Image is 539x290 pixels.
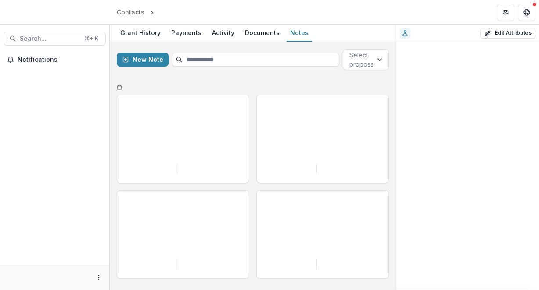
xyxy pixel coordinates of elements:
[117,26,164,39] div: Grant History
[287,25,312,42] a: Notes
[168,25,205,42] a: Payments
[117,25,164,42] a: Grant History
[241,25,283,42] a: Documents
[4,53,106,67] button: Notifications
[208,26,238,39] div: Activity
[497,4,514,21] button: Partners
[117,7,144,17] div: Contacts
[480,28,535,39] button: Edit Attributes
[18,56,102,64] span: Notifications
[4,32,106,46] button: Search...
[349,50,375,69] div: Select proposal
[117,53,169,67] button: New Note
[241,26,283,39] div: Documents
[113,6,193,18] nav: breadcrumb
[208,25,238,42] a: Activity
[168,26,205,39] div: Payments
[93,272,104,283] button: More
[287,26,312,39] div: Notes
[518,4,535,21] button: Get Help
[20,35,79,42] span: Search...
[83,34,100,43] div: ⌘ + K
[113,6,148,18] a: Contacts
